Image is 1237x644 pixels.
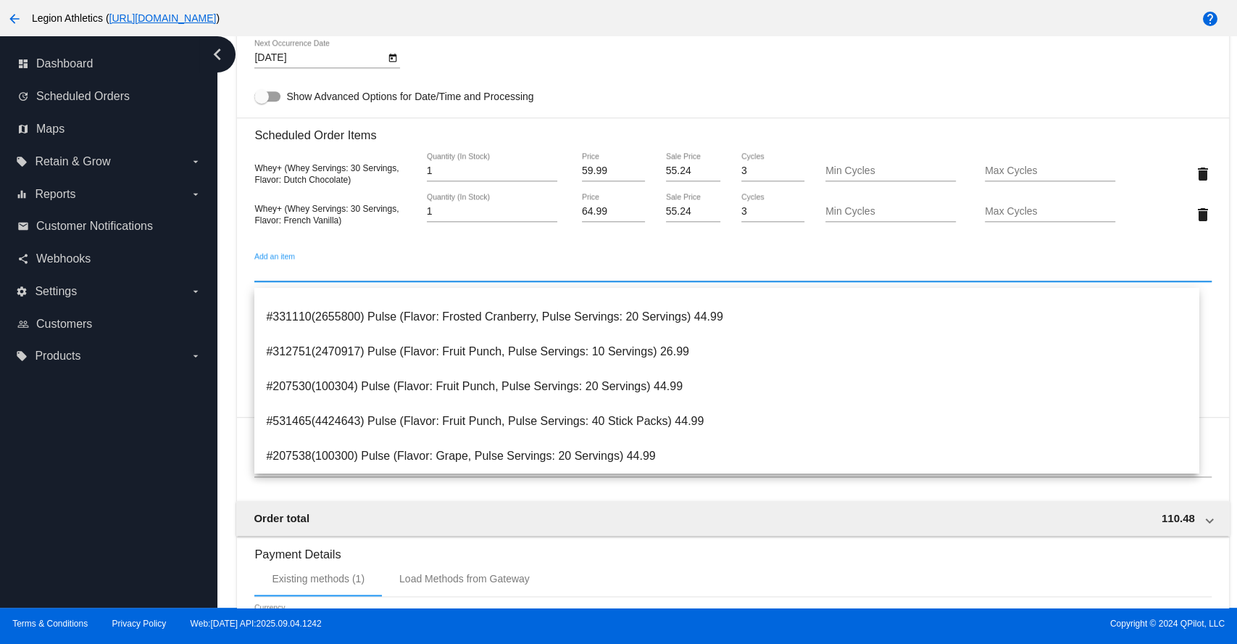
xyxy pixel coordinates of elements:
span: Show Advanced Options for Date/Time and Processing [286,89,533,104]
i: local_offer [16,350,28,362]
input: Price [582,206,645,218]
span: #331110(2655800) Pulse (Flavor: Frosted Cranberry, Pulse Servings: 20 Servings) 44.99 [266,300,1187,334]
i: equalizer [16,189,28,200]
span: #312751(2470917) Pulse (Flavor: Fruit Punch, Pulse Servings: 10 Servings) 26.99 [266,334,1187,369]
i: local_offer [16,156,28,168]
i: email [17,220,29,232]
span: 110.48 [1162,512,1195,524]
span: Settings [35,285,77,298]
i: dashboard [17,58,29,70]
div: Load Methods from Gateway [399,573,530,585]
i: arrow_drop_down [190,286,201,297]
span: Whey+ (Whey Servings: 30 Servings, Flavor: Dutch Chocolate) [254,163,399,185]
a: Web:[DATE] API:2025.09.04.1242 [191,619,322,629]
span: Whey+ (Whey Servings: 30 Servings, Flavor: French Vanilla) [254,204,399,226]
a: dashboard Dashboard [17,52,201,75]
span: Products [35,350,80,363]
h3: Payment Details [254,537,1211,561]
a: people_outline Customers [17,313,201,336]
a: update Scheduled Orders [17,85,201,108]
mat-expansion-panel-header: Order total 110.48 [236,501,1229,536]
span: Dashboard [36,57,93,70]
span: Customer Notifications [36,220,153,233]
a: map Maps [17,117,201,141]
span: Reports [35,188,75,201]
input: Cycles [741,165,804,177]
input: Min Cycles [825,165,956,177]
a: Privacy Policy [112,619,167,629]
span: Retain & Grow [35,155,110,168]
input: Quantity (In Stock) [427,206,557,218]
i: arrow_drop_down [190,350,201,362]
input: Sale Price [666,165,721,177]
h3: Scheduled Order Items [254,117,1211,142]
div: Existing methods (1) [272,573,365,585]
span: Copyright © 2024 QPilot, LLC [631,619,1225,629]
i: chevron_left [206,43,229,66]
span: Order total [254,512,309,524]
button: Open calendar [385,49,400,65]
mat-icon: delete [1194,165,1211,183]
span: Webhooks [36,252,91,265]
span: Scheduled Orders [36,90,130,103]
i: map [17,123,29,135]
i: people_outline [17,318,29,330]
input: Next Occurrence Date [254,52,385,64]
span: Legion Athletics ( ) [32,12,220,24]
input: Quantity (In Stock) [427,165,557,177]
input: Add an item [254,265,1211,277]
span: #531465(4424643) Pulse (Flavor: Fruit Punch, Pulse Servings: 40 Stick Packs) 44.99 [266,404,1187,439]
input: Sale Price [666,206,721,218]
mat-icon: help [1201,10,1219,28]
i: arrow_drop_down [190,156,201,168]
input: Min Cycles [825,206,956,218]
span: Customers [36,318,92,331]
i: settings [16,286,28,297]
span: Maps [36,123,64,136]
i: share [17,253,29,265]
mat-icon: arrow_back [6,10,23,28]
input: Price [582,165,645,177]
span: #207538(100300) Pulse (Flavor: Grape, Pulse Servings: 20 Servings) 44.99 [266,439,1187,474]
i: update [17,91,29,102]
a: email Customer Notifications [17,215,201,238]
input: Cycles [741,206,804,218]
i: arrow_drop_down [190,189,201,200]
mat-icon: delete [1194,206,1211,223]
a: Terms & Conditions [12,619,88,629]
span: #207530(100304) Pulse (Flavor: Fruit Punch, Pulse Servings: 20 Servings) 44.99 [266,369,1187,404]
a: [URL][DOMAIN_NAME] [109,12,217,24]
a: share Webhooks [17,247,201,271]
input: Max Cycles [985,206,1115,218]
input: Max Cycles [985,165,1115,177]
